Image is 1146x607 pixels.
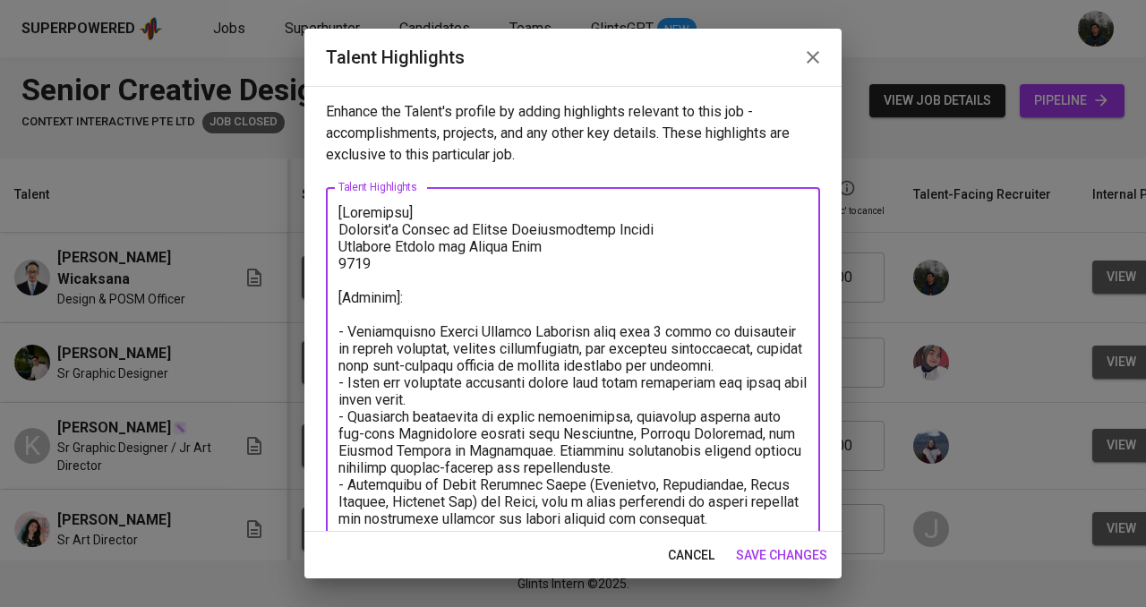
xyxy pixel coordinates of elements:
p: Enhance the Talent's profile by adding highlights relevant to this job - accomplishments, project... [326,101,820,166]
span: save changes [736,544,827,567]
span: cancel [668,544,714,567]
button: save changes [729,539,834,572]
button: cancel [661,539,722,572]
h2: Talent Highlights [326,43,820,72]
